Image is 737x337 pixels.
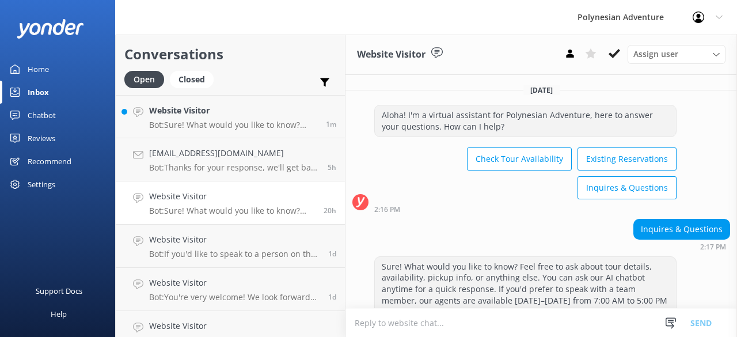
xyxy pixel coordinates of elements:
[149,292,320,302] p: Bot: You're very welcome! We look forward to seeing you on a Polynesian Adventure.
[17,19,83,38] img: yonder-white-logo.png
[116,138,345,181] a: [EMAIL_ADDRESS][DOMAIN_NAME]Bot:Thanks for your response, we'll get back to you as soon as we can...
[326,119,336,129] span: 10:32am 10-Aug-2025 (UTC -10:00) Pacific/Honolulu
[28,173,55,196] div: Settings
[628,45,725,63] div: Assign User
[633,48,678,60] span: Assign user
[149,249,320,259] p: Bot: If you'd like to speak to a person on the Polynesian Adventure Team, please call [PHONE_NUMB...
[633,243,730,251] div: 02:17pm 09-Aug-2025 (UTC -10:00) Pacific/Honolulu
[124,43,336,65] h2: Conversations
[116,225,345,268] a: Website VisitorBot:If you'd like to speak to a person on the Polynesian Adventure Team, please ca...
[116,268,345,311] a: Website VisitorBot:You're very welcome! We look forward to seeing you on a Polynesian Adventure.1d
[328,292,336,302] span: 07:09am 09-Aug-2025 (UTC -10:00) Pacific/Honolulu
[149,120,317,130] p: Bot: Sure! What would you like to know? Feel free to ask about tour details, availability, pickup...
[375,257,676,333] div: Sure! What would you like to know? Feel free to ask about tour details, availability, pickup info...
[124,71,164,88] div: Open
[328,162,336,172] span: 05:04am 10-Aug-2025 (UTC -10:00) Pacific/Honolulu
[374,205,677,213] div: 02:16pm 09-Aug-2025 (UTC -10:00) Pacific/Honolulu
[467,147,572,171] button: Check Tour Availability
[28,150,71,173] div: Recommend
[149,206,315,216] p: Bot: Sure! What would you like to know? Feel free to ask about tour details, availability, pickup...
[28,127,55,150] div: Reviews
[170,73,219,85] a: Closed
[578,176,677,199] button: Inquires & Questions
[124,73,170,85] a: Open
[700,244,726,251] strong: 2:17 PM
[36,279,82,302] div: Support Docs
[578,147,677,171] button: Existing Reservations
[149,147,319,160] h4: [EMAIL_ADDRESS][DOMAIN_NAME]
[28,104,56,127] div: Chatbot
[523,85,560,95] span: [DATE]
[375,105,676,136] div: Aloha! I'm a virtual assistant for Polynesian Adventure, here to answer your questions. How can I...
[149,233,320,246] h4: Website Visitor
[357,47,426,62] h3: Website Visitor
[170,71,214,88] div: Closed
[149,277,320,289] h4: Website Visitor
[149,104,317,117] h4: Website Visitor
[328,249,336,259] span: 07:31am 09-Aug-2025 (UTC -10:00) Pacific/Honolulu
[116,181,345,225] a: Website VisitorBot:Sure! What would you like to know? Feel free to ask about tour details, availa...
[324,206,336,215] span: 02:17pm 09-Aug-2025 (UTC -10:00) Pacific/Honolulu
[374,206,400,213] strong: 2:16 PM
[28,58,49,81] div: Home
[634,219,730,239] div: Inquires & Questions
[149,190,315,203] h4: Website Visitor
[28,81,49,104] div: Inbox
[149,320,320,332] h4: Website Visitor
[116,95,345,138] a: Website VisitorBot:Sure! What would you like to know? Feel free to ask about tour details, availa...
[51,302,67,325] div: Help
[149,162,319,173] p: Bot: Thanks for your response, we'll get back to you as soon as we can during opening hours.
